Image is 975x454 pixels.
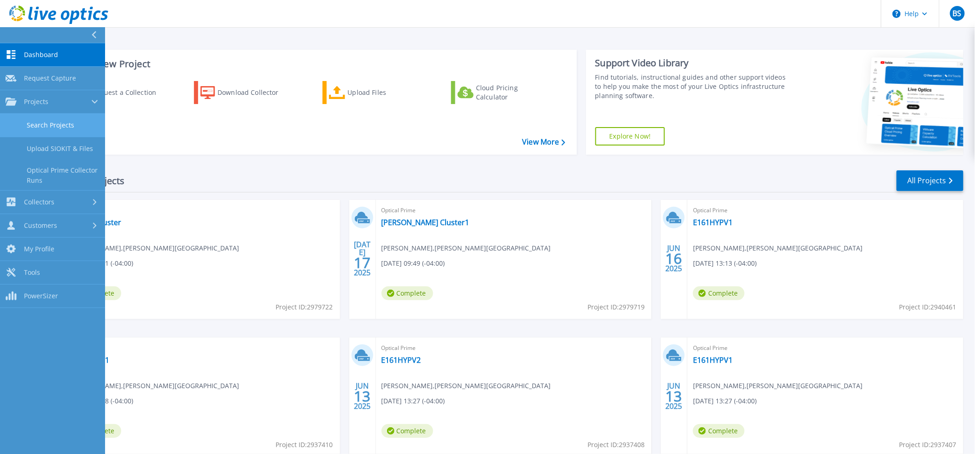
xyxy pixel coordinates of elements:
span: Optical Prime [382,205,646,215]
span: 17 [354,259,370,267]
span: Complete [693,424,745,438]
span: BS [953,10,962,17]
a: Cloud Pricing Calculator [451,81,554,104]
div: Request a Collection [92,83,165,102]
span: Optical Prime [70,205,335,215]
a: E161HYPV1 [693,218,733,227]
span: My Profile [24,245,54,253]
span: [DATE] 09:49 (-04:00) [382,258,445,268]
a: Download Collector [194,81,297,104]
span: [PERSON_NAME] , [PERSON_NAME][GEOGRAPHIC_DATA] [693,381,863,391]
span: Tools [24,268,40,277]
span: Project ID: 2937408 [587,440,645,450]
a: [PERSON_NAME] Cluster1 [382,218,470,227]
span: [DATE] 13:27 (-04:00) [693,396,757,406]
div: [DATE] 2025 [353,242,371,275]
span: [PERSON_NAME] , [PERSON_NAME][GEOGRAPHIC_DATA] [382,381,551,391]
span: 13 [666,392,682,400]
span: 16 [666,255,682,262]
span: [PERSON_NAME] , [PERSON_NAME][GEOGRAPHIC_DATA] [693,243,863,253]
span: Project ID: 2937410 [276,440,333,450]
span: Customers [24,221,57,230]
div: Find tutorials, instructional guides and other support videos to help you make the most of your L... [595,73,789,100]
span: Project ID: 2937407 [899,440,957,450]
span: Project ID: 2979722 [276,302,333,312]
div: JUN 2025 [665,242,683,275]
a: Explore Now! [595,127,665,146]
span: PowerSizer [24,292,58,300]
span: Optical Prime [693,205,958,215]
span: [DATE] 13:13 (-04:00) [693,258,757,268]
span: [PERSON_NAME] , [PERSON_NAME][GEOGRAPHIC_DATA] [70,381,239,391]
span: Collectors [24,198,54,206]
span: Optical Prime [382,343,646,353]
div: Upload Files [348,83,422,102]
a: E161HYPV1 [693,355,733,365]
span: Complete [382,286,433,300]
span: [PERSON_NAME] , [PERSON_NAME][GEOGRAPHIC_DATA] [70,243,239,253]
a: Request a Collection [65,81,168,104]
span: Projects [24,98,48,106]
a: E161HYPV2 [382,355,421,365]
span: Project ID: 2940461 [899,302,957,312]
span: Complete [382,424,433,438]
a: View More [522,138,565,146]
span: Request Capture [24,74,76,82]
a: All Projects [897,170,963,191]
span: Complete [693,286,745,300]
h3: Start a New Project [65,59,565,69]
span: [DATE] 13:27 (-04:00) [382,396,445,406]
span: Optical Prime [70,343,335,353]
div: Download Collector [217,83,291,102]
div: Cloud Pricing Calculator [476,83,550,102]
span: 13 [354,392,370,400]
a: Upload Files [323,81,425,104]
span: Project ID: 2979719 [587,302,645,312]
span: [PERSON_NAME] , [PERSON_NAME][GEOGRAPHIC_DATA] [382,243,551,253]
div: Support Video Library [595,57,789,69]
span: Optical Prime [693,343,958,353]
div: JUN 2025 [665,379,683,413]
div: JUN 2025 [353,379,371,413]
span: Dashboard [24,51,58,59]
